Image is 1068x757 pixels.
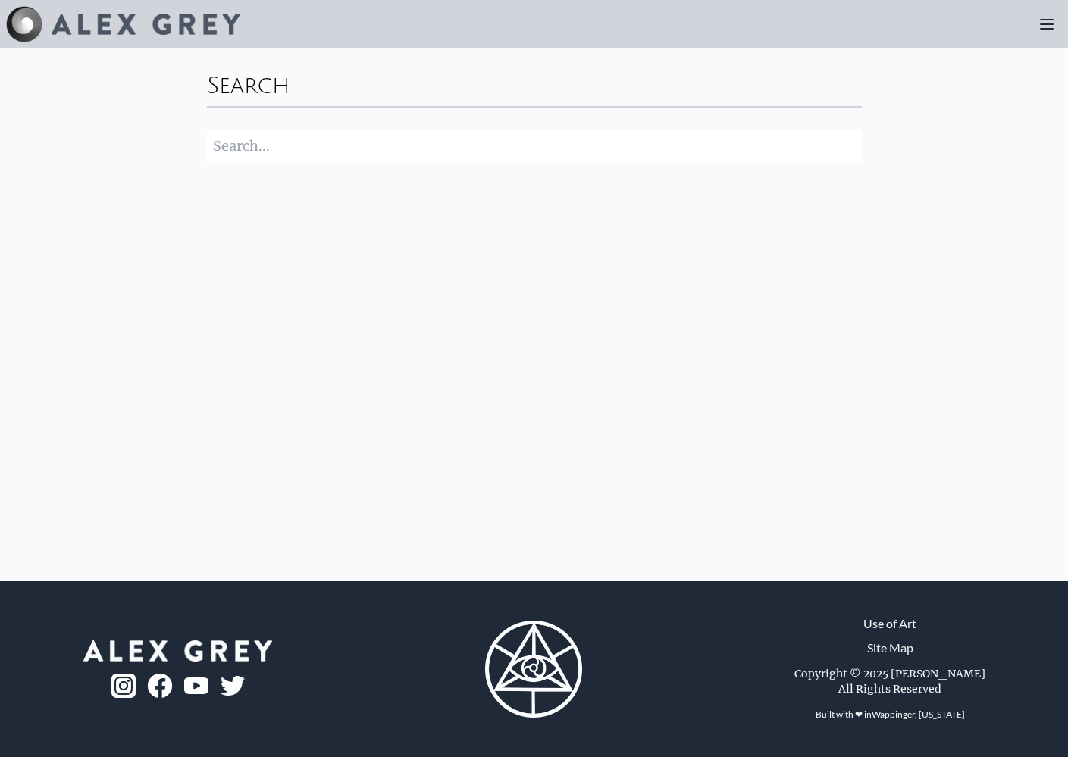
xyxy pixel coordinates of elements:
[794,666,985,681] div: Copyright © 2025 [PERSON_NAME]
[184,677,208,695] img: youtube-logo.png
[207,130,862,163] input: Search...
[863,615,916,633] a: Use of Art
[838,681,941,696] div: All Rights Reserved
[111,674,136,698] img: ig-logo.png
[207,61,862,106] div: Search
[148,674,172,698] img: fb-logo.png
[810,702,971,727] div: Built with ❤ in
[872,709,965,720] a: Wappinger, [US_STATE]
[221,676,245,696] img: twitter-logo.png
[867,639,913,657] a: Site Map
